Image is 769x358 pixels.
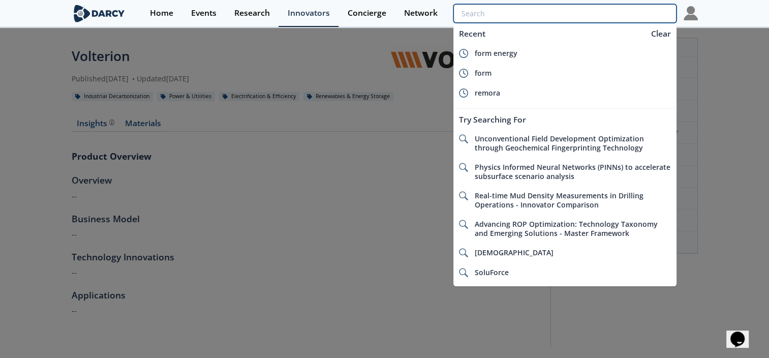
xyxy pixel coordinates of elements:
[459,134,468,143] img: icon
[474,68,491,78] span: form
[474,162,670,181] span: Physics Informed Neural Networks (PINNs) to accelerate subsurface scenario analysis
[648,28,674,40] div: Clear
[474,248,553,257] span: [DEMOGRAPHIC_DATA]
[474,88,500,98] span: remora
[453,110,676,129] div: Try Searching For
[474,48,517,58] span: form energy
[459,191,468,200] img: icon
[72,5,127,22] img: logo-wide.svg
[474,219,657,238] span: Advancing ROP Optimization: Technology Taxonomy and Emerging Solutions - Master Framework
[474,267,508,277] span: SoluForce
[459,88,468,98] img: icon
[288,9,330,17] div: Innovators
[459,69,468,78] img: icon
[474,191,643,210] span: Real-time Mud Density Measurements in Drilling Operations - Innovator Comparison
[234,9,270,17] div: Research
[453,24,645,43] div: Recent
[459,248,468,257] img: icon
[453,4,676,23] input: Advanced Search
[459,220,468,229] img: icon
[404,9,438,17] div: Network
[726,317,759,348] iframe: chat widget
[684,6,698,20] img: Profile
[348,9,386,17] div: Concierge
[459,163,468,172] img: icon
[459,49,468,58] img: icon
[459,268,468,277] img: icon
[474,134,643,153] span: Unconventional Field Development Optimization through Geochemical Fingerprinting Technology
[150,9,173,17] div: Home
[191,9,217,17] div: Events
